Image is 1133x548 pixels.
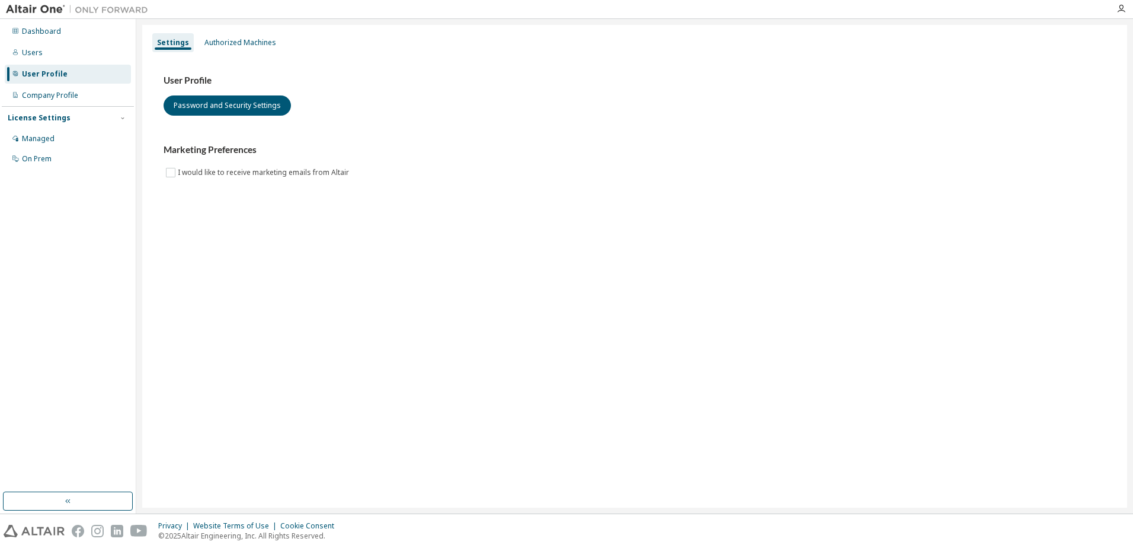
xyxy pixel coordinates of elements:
div: Settings [157,38,189,47]
div: Dashboard [22,27,61,36]
img: youtube.svg [130,525,148,537]
img: Altair One [6,4,154,15]
div: Privacy [158,521,193,531]
div: User Profile [22,69,68,79]
button: Password and Security Settings [164,95,291,116]
label: I would like to receive marketing emails from Altair [178,165,351,180]
div: Authorized Machines [204,38,276,47]
img: instagram.svg [91,525,104,537]
div: Company Profile [22,91,78,100]
div: Managed [22,134,55,144]
div: License Settings [8,113,71,123]
div: Cookie Consent [280,521,341,531]
img: linkedin.svg [111,525,123,537]
div: Users [22,48,43,58]
p: © 2025 Altair Engineering, Inc. All Rights Reserved. [158,531,341,541]
img: altair_logo.svg [4,525,65,537]
div: Website Terms of Use [193,521,280,531]
div: On Prem [22,154,52,164]
h3: User Profile [164,75,1106,87]
img: facebook.svg [72,525,84,537]
h3: Marketing Preferences [164,144,1106,156]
